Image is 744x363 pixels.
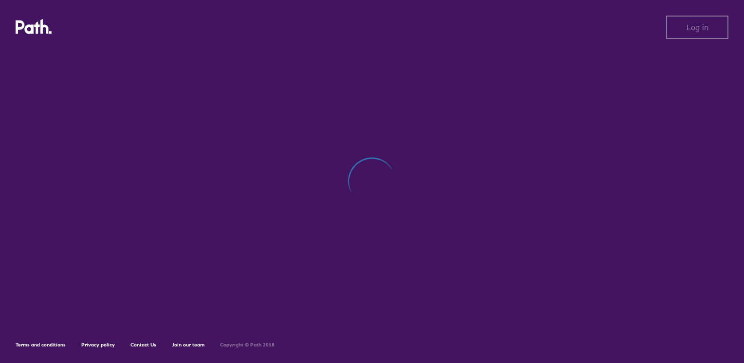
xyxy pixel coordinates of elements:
[687,23,708,32] span: Log in
[666,16,728,39] button: Log in
[130,342,156,348] a: Contact Us
[220,342,275,348] h6: Copyright © Path 2018
[172,342,205,348] a: Join our team
[16,342,66,348] a: Terms and conditions
[81,342,115,348] a: Privacy policy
